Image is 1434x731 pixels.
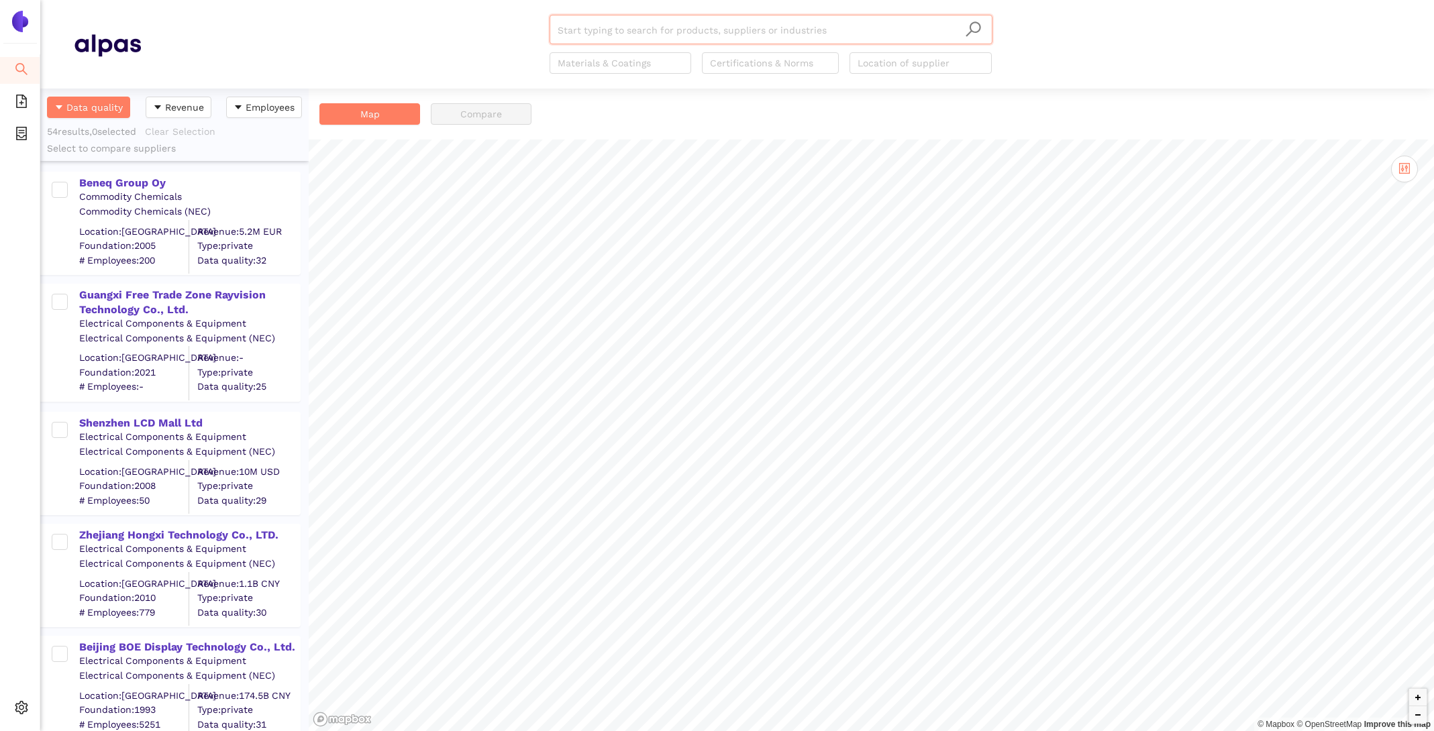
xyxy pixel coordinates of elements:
[1409,689,1427,706] button: Zoom in
[319,103,420,125] button: Map
[1409,706,1427,724] button: Zoom out
[79,239,189,253] span: Foundation: 2005
[79,317,299,331] div: Electrical Components & Equipment
[79,465,189,478] div: Location: [GEOGRAPHIC_DATA]
[146,97,211,118] button: caret-downRevenue
[47,126,136,137] span: 54 results, 0 selected
[47,142,302,156] div: Select to compare suppliers
[79,416,299,431] div: Shenzhen LCD Mall Ltd
[79,577,189,590] div: Location: [GEOGRAPHIC_DATA]
[15,696,28,723] span: setting
[79,254,189,267] span: # Employees: 200
[197,592,299,605] span: Type: private
[79,225,189,238] div: Location: [GEOGRAPHIC_DATA]
[197,718,299,731] span: Data quality: 31
[79,669,299,683] div: Electrical Components & Equipment (NEC)
[246,100,295,115] span: Employees
[197,480,299,493] span: Type: private
[9,11,31,32] img: Logo
[79,606,189,619] span: # Employees: 779
[197,704,299,717] span: Type: private
[1398,162,1411,174] span: control
[79,380,189,394] span: # Employees: -
[79,480,189,493] span: Foundation: 2008
[79,689,189,702] div: Location: [GEOGRAPHIC_DATA]
[226,97,302,118] button: caret-downEmployees
[79,528,299,543] div: Zhejiang Hongxi Technology Co., LTD.
[197,351,299,365] div: Revenue: -
[79,351,189,365] div: Location: [GEOGRAPHIC_DATA]
[313,712,372,727] a: Mapbox logo
[15,58,28,85] span: search
[47,97,130,118] button: caret-downData quality
[54,103,64,113] span: caret-down
[79,331,299,345] div: Electrical Components & Equipment (NEC)
[79,176,299,190] div: Beneq Group Oy
[15,122,28,149] span: container
[197,494,299,507] span: Data quality: 29
[197,606,299,619] span: Data quality: 30
[234,103,243,113] span: caret-down
[79,557,299,571] div: Electrical Components & Equipment (NEC)
[965,21,982,38] span: search
[197,380,299,394] span: Data quality: 25
[79,365,189,379] span: Foundation: 2021
[197,225,299,238] div: Revenue: 5.2M EUR
[79,655,299,668] div: Electrical Components & Equipment
[79,543,299,556] div: Electrical Components & Equipment
[165,100,204,115] span: Revenue
[197,239,299,253] span: Type: private
[79,494,189,507] span: # Employees: 50
[360,107,380,121] span: Map
[79,288,299,318] div: Guangxi Free Trade Zone Rayvision Technology Co., Ltd.
[79,205,299,219] div: Commodity Chemicals (NEC)
[79,190,299,204] div: Commodity Chemicals
[153,103,162,113] span: caret-down
[197,689,299,702] div: Revenue: 174.5B CNY
[197,365,299,379] span: Type: private
[197,577,299,590] div: Revenue: 1.1B CNY
[66,100,123,115] span: Data quality
[197,254,299,267] span: Data quality: 32
[79,592,189,605] span: Foundation: 2010
[79,640,299,655] div: Beijing BOE Display Technology Co., Ltd.
[197,465,299,478] div: Revenue: 10M USD
[79,445,299,459] div: Electrical Components & Equipment (NEC)
[74,28,141,62] img: Homepage
[144,121,224,142] button: Clear Selection
[79,718,189,731] span: # Employees: 5251
[15,90,28,117] span: file-add
[79,704,189,717] span: Foundation: 1993
[79,431,299,444] div: Electrical Components & Equipment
